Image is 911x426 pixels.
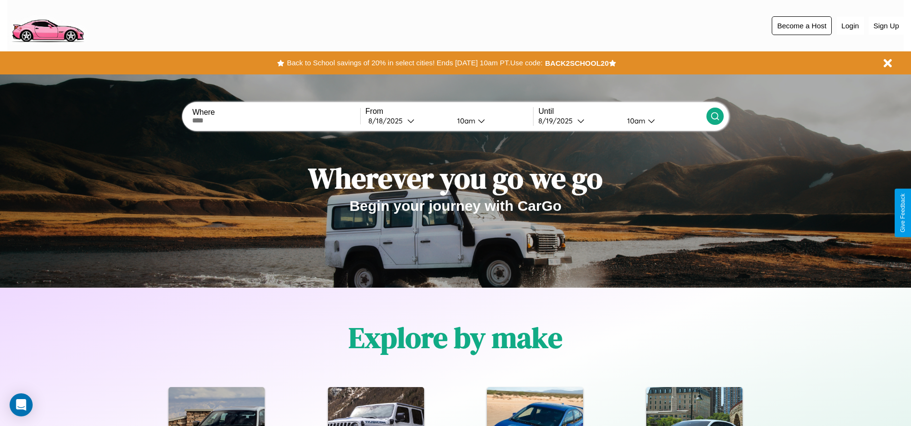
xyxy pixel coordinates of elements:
[545,59,609,67] b: BACK2SCHOOL20
[869,17,904,35] button: Sign Up
[837,17,864,35] button: Login
[7,5,88,45] img: logo
[284,56,545,70] button: Back to School savings of 20% in select cities! Ends [DATE] 10am PT.Use code:
[619,116,706,126] button: 10am
[192,108,360,117] label: Where
[452,116,478,125] div: 10am
[349,318,562,357] h1: Explore by make
[365,116,449,126] button: 8/18/2025
[622,116,648,125] div: 10am
[449,116,534,126] button: 10am
[772,16,832,35] button: Become a Host
[365,107,533,116] label: From
[538,116,577,125] div: 8 / 19 / 2025
[368,116,407,125] div: 8 / 18 / 2025
[899,194,906,232] div: Give Feedback
[538,107,706,116] label: Until
[10,393,33,416] div: Open Intercom Messenger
